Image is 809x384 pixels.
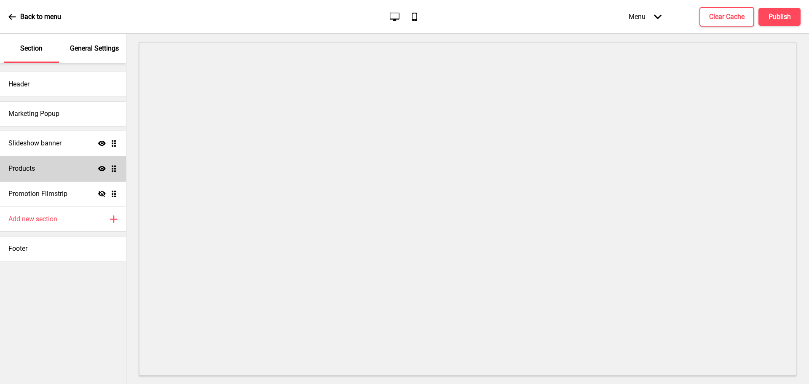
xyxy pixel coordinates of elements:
h4: Publish [769,12,791,21]
h4: Slideshow banner [8,139,62,148]
p: General Settings [70,44,119,53]
h4: Promotion Filmstrip [8,189,67,199]
h4: Products [8,164,35,173]
h4: Clear Cache [709,12,745,21]
button: Publish [758,8,801,26]
p: Section [20,44,43,53]
h4: Add new section [8,215,57,224]
button: Clear Cache [699,7,754,27]
p: Back to menu [20,12,61,21]
div: Menu [620,4,670,29]
h4: Footer [8,244,27,253]
a: Back to menu [8,5,61,28]
h4: Header [8,80,29,89]
h4: Marketing Popup [8,109,59,118]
